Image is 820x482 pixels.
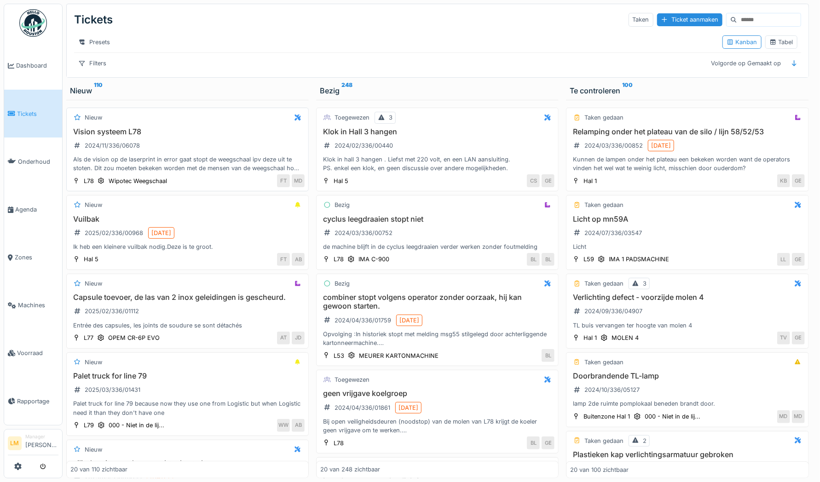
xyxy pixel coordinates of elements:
a: Tickets [4,90,62,138]
div: 2025/02/336/01112 [85,307,139,316]
div: 2025/02/336/00968 [85,229,143,237]
div: MD [792,410,805,423]
li: [PERSON_NAME] [25,433,58,453]
div: 3 [389,113,393,122]
div: FT [277,253,290,266]
div: GE [792,174,805,187]
div: Als de vision op de laserprint in error gaat stopt de weegschaal ipv deze uit te stoten. Dit zou ... [70,155,305,172]
div: AB [292,253,305,266]
div: BL [542,349,554,362]
div: BL [527,436,540,449]
div: Taken gedaan [584,436,624,445]
div: CS [527,174,540,187]
h3: Capsule toevoer, de las van 2 inox geleidingen is gescheurd. [70,293,305,302]
a: Zones [4,234,62,281]
div: 2024/11/336/06078 [85,141,140,150]
div: Bij open veiligheidsdeuren (noodstop) van de molen van L78 krijgt de koeler geen vrijgave om te w... [320,417,554,435]
div: LL [777,253,790,266]
div: L78 [84,177,94,185]
div: Entrée des capsules, les joints de soudure se sont détachés [70,321,305,330]
span: Voorraad [17,349,58,357]
div: [DATE] [398,403,418,412]
div: L53 [334,351,344,360]
div: Tickets [74,8,113,32]
div: MD [292,174,305,187]
div: Bezig [320,85,555,96]
div: Hal 5 [334,177,348,185]
div: Hal 1 [583,177,597,185]
div: AT [277,332,290,344]
div: GE [792,253,805,266]
div: KB [777,174,790,187]
a: Agenda [4,185,62,233]
div: Nieuw [85,445,102,454]
h3: Licht op mn59A [570,215,804,224]
div: Wipotec Weegschaal [109,177,167,185]
div: 2 [643,436,647,445]
div: L79 [84,421,94,430]
div: 20 van 110 zichtbaar [70,465,127,474]
div: 2024/03/336/00752 [335,229,393,237]
div: IMA C-900 [358,255,389,264]
div: [DATE] [399,316,419,325]
div: Manager [25,433,58,440]
div: 3 [643,279,647,288]
div: JD [292,332,305,344]
div: L78 [334,439,344,448]
div: [DATE] [151,229,171,237]
div: Nieuw [85,113,102,122]
div: BL [527,253,540,266]
div: 20 van 248 zichtbaar [320,465,380,474]
div: AB [292,419,305,432]
div: Taken gedaan [584,113,624,122]
div: Bezig [335,201,350,209]
div: Taken gedaan [584,358,624,367]
div: 2025/03/336/01431 [85,385,140,394]
div: 000 - Niet in de lij... [645,412,700,421]
div: TV [777,332,790,344]
h3: Doorbrandende TL-lamp [570,372,804,380]
a: Onderhoud [4,138,62,185]
sup: 100 [622,85,633,96]
sup: 110 [94,85,103,96]
h3: combiner stopt volgens operator zonder oorzaak, hij kan gewoon starten. [320,293,554,310]
h3: Relamping onder het plateau van de silo / lijn 58/52/53 [570,127,804,136]
sup: 248 [341,85,352,96]
div: Filters [74,57,110,70]
div: MOLEN 4 [612,333,639,342]
div: [DATE] [651,141,671,150]
div: Buitenzone Hal 1 [583,412,630,421]
div: L78 [334,255,344,264]
span: Dashboard [16,61,58,70]
h3: Palet truck for line 79 [70,372,305,380]
h3: cyclus leegdraaien stopt niet [320,215,554,224]
div: L77 [84,333,93,342]
div: Hal 1 [583,333,597,342]
div: Taken gedaan [584,279,624,288]
div: 2024/09/336/04907 [584,307,642,316]
a: Dashboard [4,42,62,90]
span: Tickets [17,109,58,118]
div: Tabel [769,38,793,46]
h3: cilinder uitgang dozen rechter kant slag aanpassen [70,459,305,468]
div: lamp 2de ruimte pomplokaal beneden brandt door. [570,399,804,408]
div: MEURER KARTONMACHINE [359,351,439,360]
div: 20 van 100 zichtbaar [570,465,629,474]
span: Onderhoud [18,157,58,166]
div: Toegewezen [335,113,370,122]
div: 2024/02/336/00440 [335,141,393,150]
div: 2024/07/336/03547 [584,229,642,237]
div: Kanban [727,38,757,46]
a: LM Manager[PERSON_NAME] [8,433,58,455]
div: Toegewezen [335,375,370,384]
span: Machines [18,301,58,310]
span: Agenda [15,205,58,214]
div: 2024/04/336/01861 [335,403,390,412]
div: Ik heb een kleinere vuilbak nodig.Deze is te groot. [70,242,305,251]
li: LM [8,436,22,450]
img: Badge_color-CXgf-gQk.svg [19,9,47,37]
div: Licht [570,242,804,251]
div: TL buis vervangen ter hoogte van molen 4 [570,321,804,330]
div: Bezig [335,279,350,288]
div: Nieuw [85,358,102,367]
